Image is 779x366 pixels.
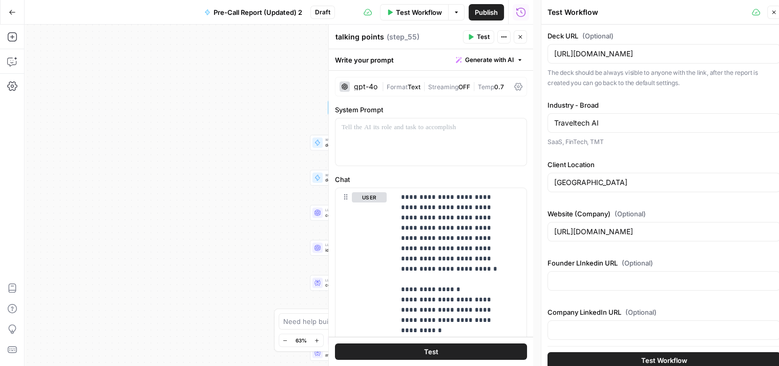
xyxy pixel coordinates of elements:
div: Currently, our export capabilities focus on Grid data, where you can export as CSV, Markdown, HTM... [16,184,188,214]
button: Test [335,343,527,360]
div: WorkflowSet InputsInputs [310,100,410,115]
a: Source reference 115595881: [73,170,81,178]
img: Profile image for Fin [29,6,46,22]
div: Write your prompt [329,49,533,70]
div: Fin says… [8,41,197,72]
span: | [382,81,387,91]
span: Streaming [428,83,458,91]
span: Text [408,83,420,91]
span: | [470,81,478,91]
div: LLM · Azure: gpt-4oidentify the industryStep 36 [310,240,410,255]
span: Format [387,83,408,91]
span: 63% [296,336,307,344]
button: Home [160,4,180,24]
div: Workflowdeck to textStep 39 [310,135,410,150]
span: Draft [315,8,330,17]
span: Generate with AI [465,55,514,65]
textarea: Message… [9,299,196,316]
span: 0.7 [494,83,504,91]
button: Gif picker [32,320,40,329]
span: (Optional) [622,258,653,268]
div: Is that what you were looking for? [8,41,146,64]
span: (Optional) [582,31,614,41]
div: no i want to export the entire workflow [40,71,197,94]
button: Upload attachment [49,320,57,329]
div: Is that what you were looking for? [16,47,138,57]
textarea: talking points [335,32,384,42]
div: LLM · Perplexity SonarcompetitorsStep 33 [310,275,410,291]
span: (Optional) [615,209,646,219]
span: Publish [475,7,498,17]
div: Ameya says… [8,71,197,102]
div: LLM · Perplexity Sonarmarket analysisStep 37 [310,345,410,360]
h1: Fin [50,5,62,13]
button: Publish [469,4,504,21]
button: Send a message… [176,316,192,333]
button: Test Workflow [380,4,448,21]
button: user [352,192,387,202]
span: Temp [478,83,494,91]
div: LLM · Azure: gpt-4.1company detailsStep 23 [310,205,410,220]
span: Test [424,347,438,357]
button: Pre-Call Report (Updated) 2 [198,4,308,21]
button: Test [463,30,494,44]
span: Test Workflow [641,355,687,365]
span: Test [477,32,490,42]
p: The team can also help [50,13,128,23]
div: Workflowdeck to imgStep 73 [310,170,410,185]
span: OFF [458,83,470,91]
div: Would you like me to connect you with a human agent who can provide detailed assistance about wor... [16,219,188,249]
label: Chat [335,174,527,185]
div: Fin • AI Agent • 1m ago [16,257,89,263]
span: Pre-Call Report (Updated) 2 [214,7,302,17]
button: go back [7,4,26,24]
span: | [420,81,428,91]
div: Based on the available information, there isn't a direct feature to export an entire workflow con... [16,108,188,178]
label: System Prompt [335,105,527,115]
span: ( step_55 ) [387,32,419,42]
a: Source reference 115593768: [148,205,156,213]
div: no i want to export the entire workflow [49,77,188,88]
button: Generate with AI [452,53,527,67]
button: Emoji picker [16,320,24,329]
div: Close [180,4,198,23]
span: (Optional) [625,307,657,317]
div: gpt-4o [354,83,377,90]
div: Based on the available information, there isn't a direct feature to export an entire workflow con... [8,102,197,255]
span: Test Workflow [396,7,442,17]
div: Fin says… [8,102,197,278]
